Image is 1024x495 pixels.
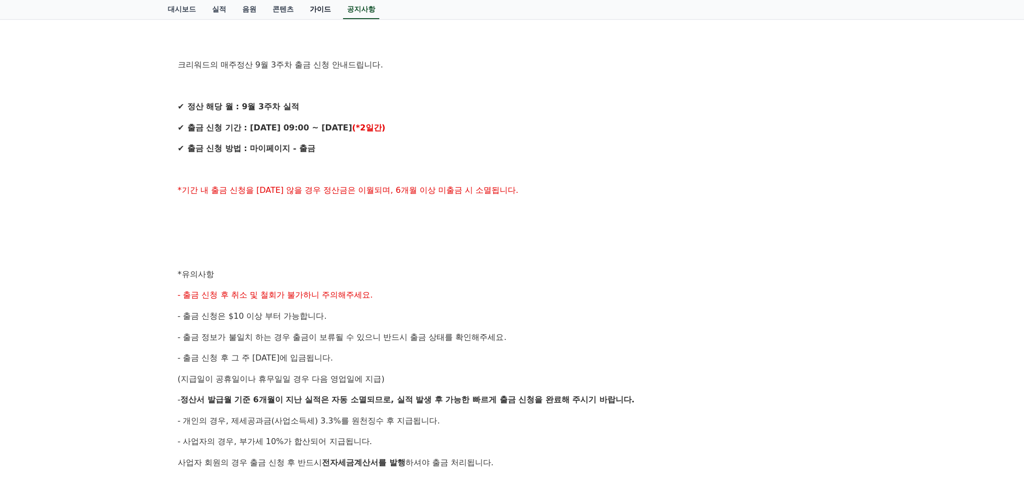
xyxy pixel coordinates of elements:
span: (지급일이 공휴일이나 휴무일일 경우 다음 영업일에 지급) [178,374,385,384]
span: *유의사항 [178,269,214,279]
p: - [178,393,847,406]
strong: 전자세금계산서를 발행 [322,458,405,467]
p: 크리워드의 매주정산 9월 3주차 출금 신청 안내드립니다. [178,58,847,72]
span: - 사업자의 경우, 부가세 10%가 합산되어 지급됩니다. [178,437,372,446]
strong: (*2일간) [352,123,385,132]
span: - 출금 정보가 불일치 하는 경우 출금이 보류될 수 있으니 반드시 출금 상태를 확인해주세요. [178,332,507,342]
span: - 출금 신청 후 그 주 [DATE]에 입금됩니다. [178,353,333,363]
strong: ✔ 출금 신청 기간 : [DATE] 09:00 ~ [DATE] [178,123,352,132]
span: *기간 내 출금 신청을 [DATE] 않을 경우 정산금은 이월되며, 6개월 이상 미출금 시 소멸됩니다. [178,185,519,195]
span: - 출금 신청 후 취소 및 철회가 불가하니 주의해주세요. [178,290,373,300]
strong: ✔ 출금 신청 방법 : 마이페이지 - 출금 [178,144,315,153]
strong: 정산서 발급월 기준 [180,395,250,404]
strong: ✔ 정산 해당 월 : 9월 3주차 실적 [178,102,299,111]
span: - 개인의 경우, 제세공과금(사업소득세) 3.3%를 원천징수 후 지급됩니다. [178,416,440,426]
strong: 6개월이 지난 실적은 자동 소멸되므로, 실적 발생 후 가능한 빠르게 출금 신청을 완료해 주시기 바랍니다. [253,395,635,404]
span: 사업자 회원의 경우 출금 신청 후 반드시 [178,458,322,467]
span: 하셔야 출금 처리됩니다. [405,458,494,467]
span: - 출금 신청은 $10 이상 부터 가능합니다. [178,311,327,321]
